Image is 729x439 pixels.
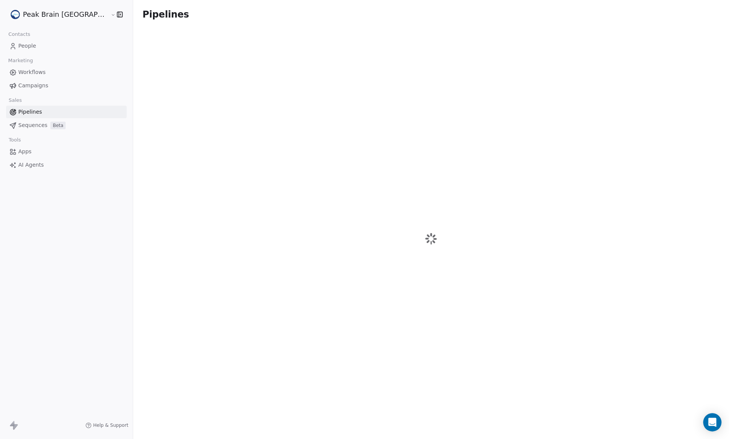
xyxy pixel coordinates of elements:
span: Beta [50,122,66,129]
span: Tools [5,134,24,146]
a: AI Agents [6,159,127,171]
span: Workflows [18,68,46,76]
a: Campaigns [6,79,127,92]
span: Marketing [5,55,36,66]
a: People [6,40,127,52]
span: Help & Support [93,422,128,428]
span: Sales [5,95,25,106]
span: Contacts [5,29,34,40]
span: AI Agents [18,161,44,169]
span: People [18,42,36,50]
span: Apps [18,148,32,156]
span: Peak Brain [GEOGRAPHIC_DATA] [23,10,109,19]
a: Help & Support [85,422,128,428]
a: Workflows [6,66,127,79]
span: Campaigns [18,82,48,90]
a: Apps [6,145,127,158]
img: peakbrain_logo.jpg [11,10,20,19]
a: SequencesBeta [6,119,127,132]
div: Open Intercom Messenger [703,413,721,431]
span: Pipelines [18,108,42,116]
span: Sequences [18,121,47,129]
a: Pipelines [6,106,127,118]
button: Peak Brain [GEOGRAPHIC_DATA] [9,8,105,21]
span: Pipelines [142,9,189,20]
